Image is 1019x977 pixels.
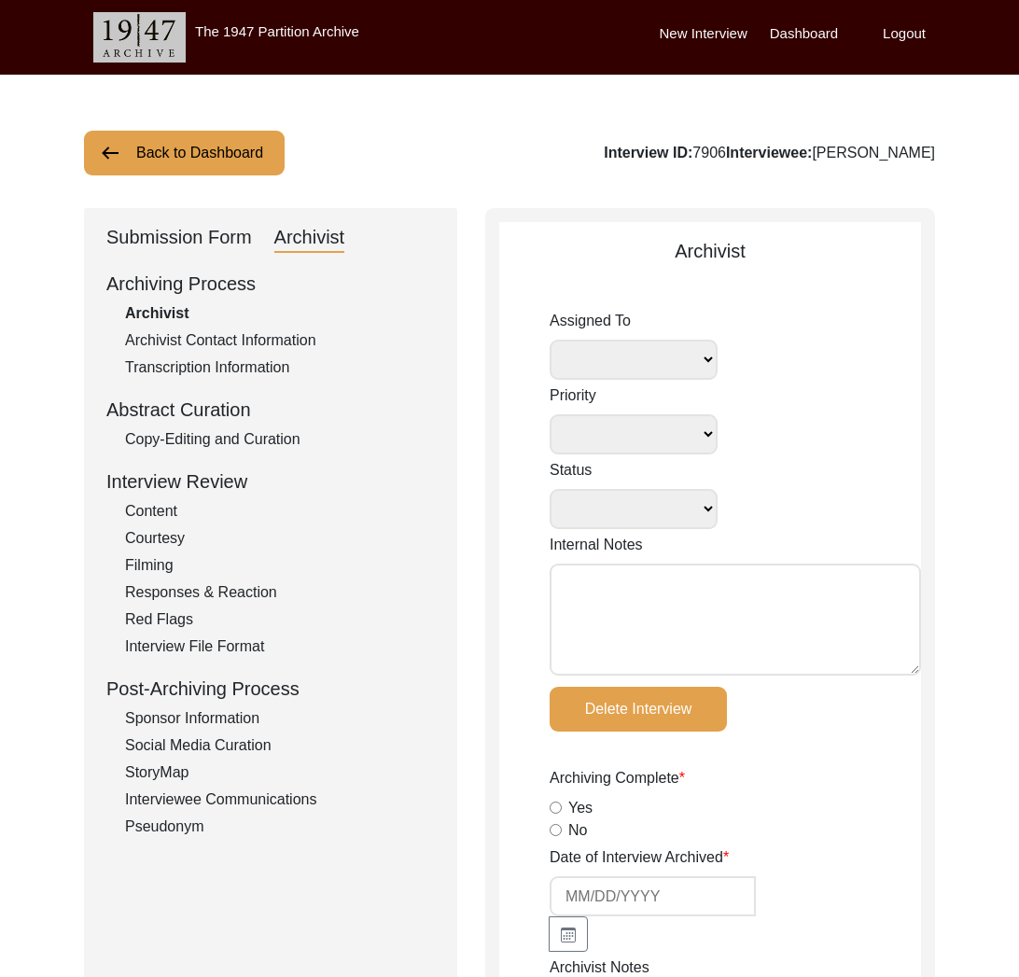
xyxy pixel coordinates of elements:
[883,23,926,45] label: Logout
[84,131,285,175] button: Back to Dashboard
[550,846,729,869] label: Date of Interview Archived
[125,329,435,352] div: Archivist Contact Information
[550,384,718,407] label: Priority
[550,459,718,482] label: Status
[550,687,727,732] button: Delete Interview
[125,761,435,784] div: StoryMap
[604,142,935,164] div: 7906 [PERSON_NAME]
[106,468,435,495] div: Interview Review
[125,554,435,577] div: Filming
[660,23,747,45] label: New Interview
[106,223,252,253] div: Submission Form
[568,797,593,819] label: Yes
[550,767,685,789] label: Archiving Complete
[125,608,435,631] div: Red Flags
[125,581,435,604] div: Responses & Reaction
[125,500,435,523] div: Content
[274,223,345,253] div: Archivist
[125,734,435,757] div: Social Media Curation
[125,816,435,838] div: Pseudonym
[568,819,587,842] label: No
[550,310,718,332] label: Assigned To
[604,145,692,161] b: Interview ID:
[99,142,121,164] img: arrow-left.png
[550,534,643,556] label: Internal Notes
[125,789,435,811] div: Interviewee Communications
[106,396,435,424] div: Abstract Curation
[125,707,435,730] div: Sponsor Information
[550,876,756,916] input: MM/DD/YYYY
[125,527,435,550] div: Courtesy
[125,356,435,379] div: Transcription Information
[770,23,838,45] label: Dashboard
[93,12,186,63] img: header-logo.png
[195,23,359,39] label: The 1947 Partition Archive
[106,675,435,703] div: Post-Archiving Process
[499,237,921,265] div: Archivist
[125,302,435,325] div: Archivist
[125,635,435,658] div: Interview File Format
[125,428,435,451] div: Copy-Editing and Curation
[726,145,812,161] b: Interviewee:
[106,270,435,298] div: Archiving Process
